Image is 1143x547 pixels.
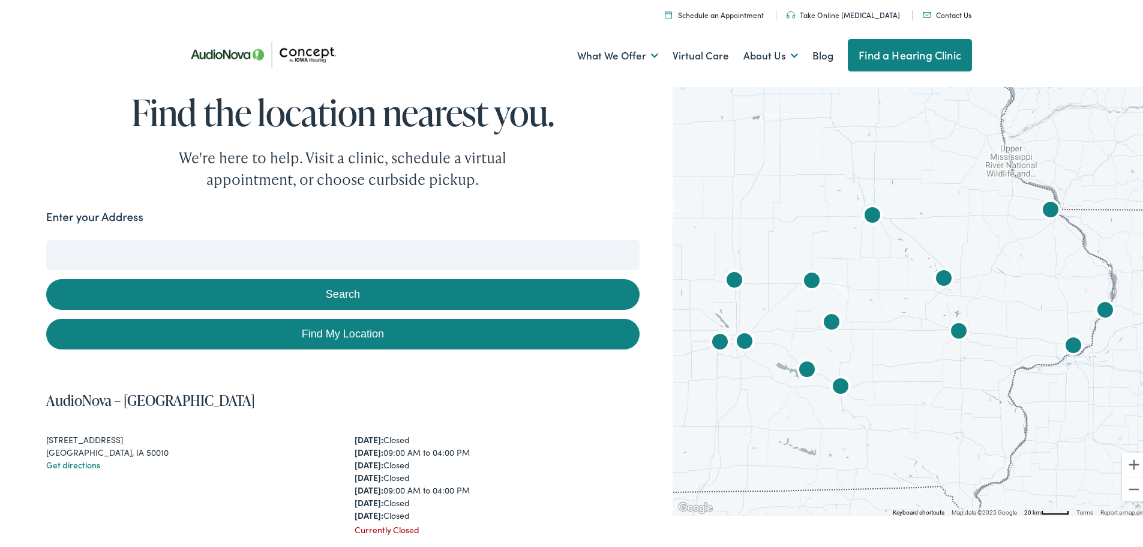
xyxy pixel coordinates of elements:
[46,206,143,223] label: Enter your Address
[706,327,734,355] div: AudioNova
[355,521,640,534] div: Currently Closed
[355,494,383,506] strong: [DATE]:
[665,8,672,16] img: A calendar icon to schedule an appointment at Concept by Iowa Hearing.
[720,265,749,294] div: Concept by Iowa Hearing by AudioNova
[46,316,640,347] a: Find My Location
[46,431,331,444] div: [STREET_ADDRESS]
[929,263,958,292] div: AudioNova
[355,469,383,481] strong: [DATE]:
[355,507,383,519] strong: [DATE]:
[817,307,846,336] div: Concept by Iowa Hearing by AudioNova
[46,444,331,456] div: [GEOGRAPHIC_DATA], IA 50010
[787,7,900,17] a: Take Online [MEDICAL_DATA]
[826,371,855,400] div: Concept by Iowa Hearing by AudioNova
[676,498,715,513] a: Open this area in Google Maps (opens a new window)
[46,238,640,268] input: Enter your address or zip code
[1021,505,1073,513] button: Map Scale: 20 km per 43 pixels
[858,200,887,229] div: AudioNova
[665,7,764,17] a: Schedule an Appointment
[46,277,640,307] button: Search
[355,482,383,494] strong: [DATE]:
[1091,295,1120,324] div: AudioNova
[355,456,383,468] strong: [DATE]:
[730,326,759,355] div: AudioNova
[355,431,383,443] strong: [DATE]:
[1024,507,1041,513] span: 20 km
[952,507,1017,513] span: Map data ©2025 Google
[46,388,255,408] a: AudioNova – [GEOGRAPHIC_DATA]
[151,145,535,188] div: We're here to help. Visit a clinic, schedule a virtual appointment, or choose curbside pickup.
[673,31,729,76] a: Virtual Care
[812,31,833,76] a: Blog
[923,10,931,16] img: utility icon
[46,90,640,130] h1: Find the location nearest you.
[797,265,826,294] div: AudioNova
[1036,195,1065,223] div: Concept by Iowa Hearing by AudioNova
[355,444,383,456] strong: [DATE]:
[46,456,100,468] a: Get directions
[793,354,821,383] div: Concept by Iowa Hearing by AudioNova
[355,431,640,519] div: Closed 09:00 AM to 04:00 PM Closed Closed 09:00 AM to 04:00 PM Closed Closed
[787,9,795,16] img: utility icon
[1059,330,1088,359] div: AudioNova
[743,31,798,76] a: About Us
[923,7,971,17] a: Contact Us
[676,498,715,513] img: Google
[893,506,944,515] button: Keyboard shortcuts
[944,316,973,345] div: AudioNova
[1076,507,1093,513] a: Terms
[848,37,972,69] a: Find a Hearing Clinic
[577,31,658,76] a: What We Offer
